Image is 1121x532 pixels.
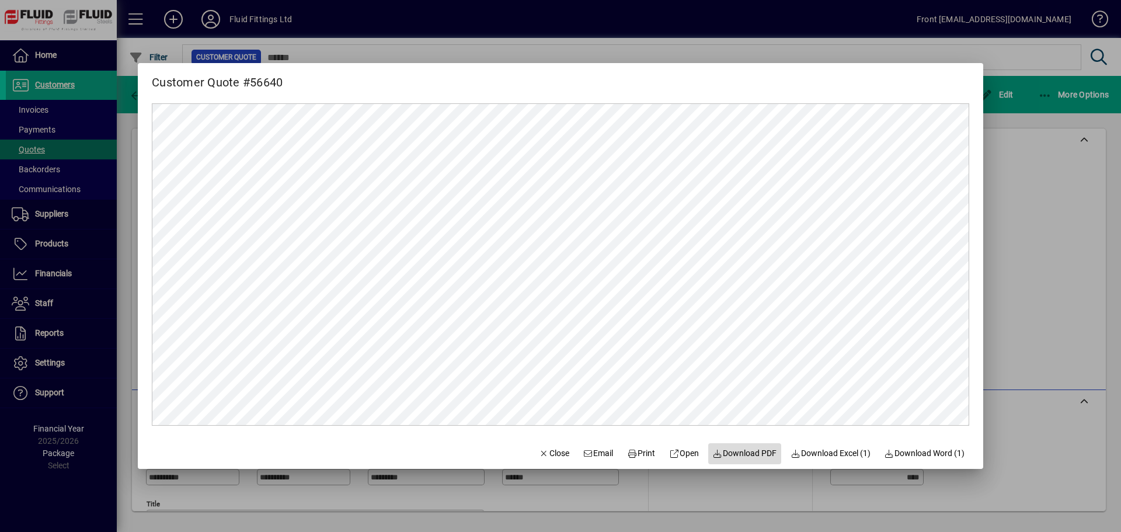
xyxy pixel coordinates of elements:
span: Email [583,447,614,460]
span: Close [539,447,569,460]
button: Email [579,443,618,464]
a: Open [664,443,704,464]
span: Download Word (1) [885,447,965,460]
span: Print [627,447,655,460]
span: Download Excel (1) [791,447,871,460]
button: Download Word (1) [880,443,970,464]
a: Download PDF [708,443,782,464]
button: Print [622,443,660,464]
span: Open [669,447,699,460]
span: Download PDF [713,447,777,460]
button: Download Excel (1) [786,443,875,464]
button: Close [534,443,574,464]
h2: Customer Quote #56640 [138,63,297,92]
